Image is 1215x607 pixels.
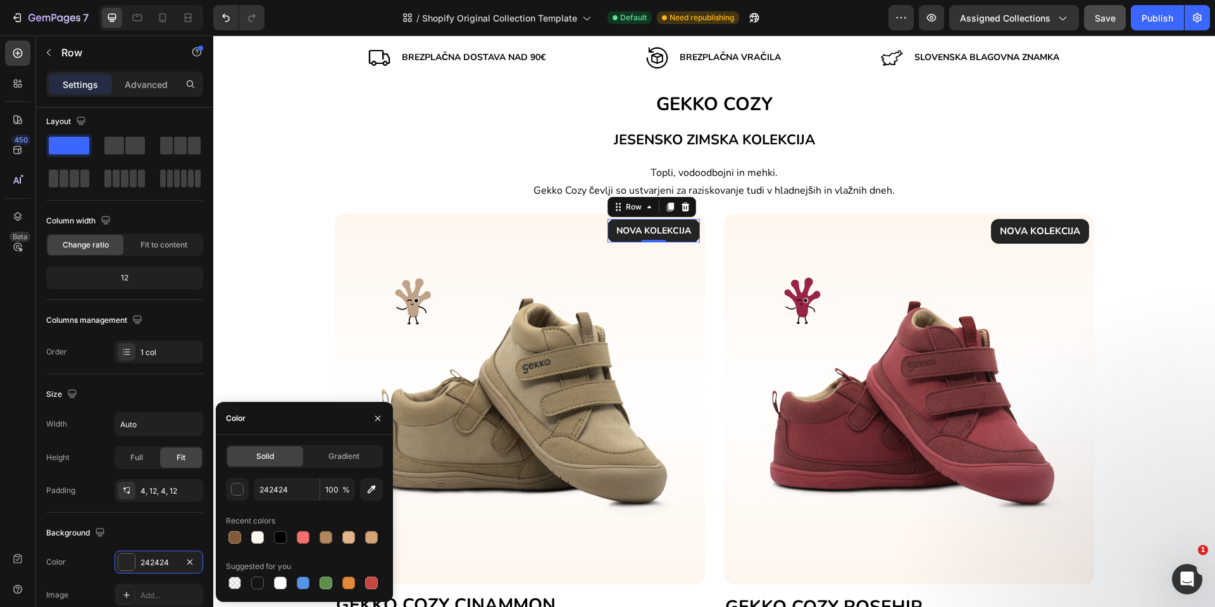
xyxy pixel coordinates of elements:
[416,11,420,25] span: /
[12,135,30,145] div: 450
[226,515,275,527] div: Recent colors
[46,386,80,403] div: Size
[46,525,108,542] div: Background
[328,451,359,462] span: Gradient
[1172,564,1202,594] iframe: Intercom live chat
[63,239,109,251] span: Change ratio
[140,590,200,601] div: Add...
[46,556,66,568] div: Color
[670,12,734,23] span: Need republishing
[140,557,177,568] div: 242424
[1084,5,1126,30] button: Save
[46,452,70,463] div: Height
[422,11,577,25] span: Shopify Original Collection Template
[512,556,709,585] a: GEKKO COZY ROSEHIP
[511,178,881,549] img: gempages_547553721173672907-6aec7379-2383-4376-98b6-c16abe2579d9.png
[342,484,350,496] span: %
[46,346,67,358] div: Order
[213,5,265,30] div: Undo/Redo
[437,130,564,144] span: Topli, vodoodbojni in mehki.
[115,413,202,435] input: Auto
[1131,5,1184,30] button: Publish
[443,56,559,81] span: GEKKO COZY
[226,413,246,424] div: Color
[46,418,67,430] div: Width
[63,78,98,91] p: Settings
[512,560,709,584] span: GEKKO COZY ROSEHIP
[121,178,492,549] img: gempages_547553721173672907-99f2d7b7-fecd-4c8c-b35e-5bfce0320de7.png
[61,45,169,60] p: Row
[83,10,89,25] p: 7
[1142,11,1173,25] div: Publish
[46,312,145,329] div: Columns management
[1095,13,1116,23] span: Save
[46,113,89,130] div: Layout
[49,269,201,287] div: 12
[320,148,682,162] span: Gekko Cozy čevlji so ustvarjeni za raziskovanje tudi v hladnejših in vlažnih dneh.
[620,12,647,23] span: Default
[140,347,200,358] div: 1 col
[123,557,342,582] a: GEKKO COZY CINAMMON
[46,485,75,496] div: Padding
[403,189,478,202] p: NOVA KOLEKCIJA
[125,78,168,91] p: Advanced
[140,485,200,497] div: 4, 12, 4, 12
[226,561,291,572] div: Suggested for you
[46,213,113,230] div: Column width
[949,5,1079,30] button: Assigned Collections
[254,478,320,501] input: Eg: FFFFFF
[401,95,602,114] span: JESENSKO ZIMSKA KOLEKCIJA
[410,166,431,177] div: Row
[1198,545,1208,555] span: 1
[9,232,30,242] div: Beta
[177,452,185,463] span: Fit
[130,452,143,463] span: Full
[960,11,1050,25] span: Assigned Collections
[140,239,187,251] span: Fit to content
[256,451,274,462] span: Solid
[5,5,94,30] button: 7
[46,589,68,601] div: Image
[213,35,1215,607] iframe: Design area
[787,189,867,203] p: NOVA KOLEKCIJA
